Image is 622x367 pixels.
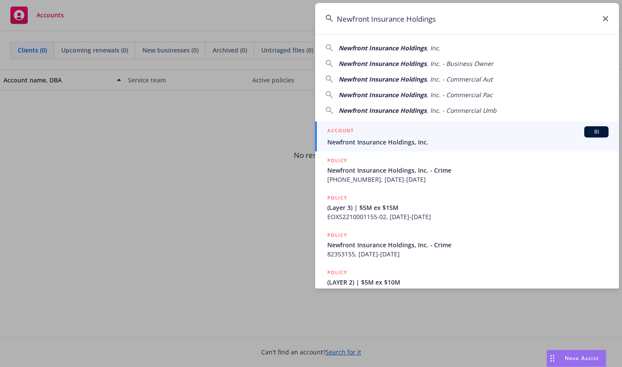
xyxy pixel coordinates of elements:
a: POLICY(Layer 3) | $5M ex $15MEOXS2210001155-02, [DATE]-[DATE] [315,189,619,226]
a: ACCOUNTBINewfront Insurance Holdings, Inc. [315,121,619,151]
span: , Inc. - Business Owner [427,59,494,68]
input: Search... [315,3,619,34]
a: POLICY(LAYER 2) | $5M ex $10MLHZ847544, [DATE]-[DATE] [315,263,619,301]
a: POLICYNewfront Insurance Holdings, Inc. - Crime82353155, [DATE]-[DATE] [315,226,619,263]
span: Newfront Insurance Holdings [339,75,427,83]
span: , Inc. - Commercial Aut [427,75,493,83]
span: BI [588,128,605,136]
span: Nova Assist [565,354,599,362]
h5: POLICY [327,231,347,239]
span: EOXS2210001155-02, [DATE]-[DATE] [327,212,609,221]
span: Newfront Insurance Holdings, Inc. - Crime [327,166,609,175]
span: Newfront Insurance Holdings [339,44,427,52]
span: 82353155, [DATE]-[DATE] [327,249,609,259]
span: Newfront Insurance Holdings [339,91,427,99]
span: Newfront Insurance Holdings, Inc. [327,138,609,147]
h5: POLICY [327,193,347,202]
h5: POLICY [327,268,347,277]
h5: POLICY [327,156,347,165]
div: Drag to move [547,350,558,367]
span: Newfront Insurance Holdings, Inc. - Crime [327,240,609,249]
span: [PHONE_NUMBER], [DATE]-[DATE] [327,175,609,184]
span: Newfront Insurance Holdings [339,59,427,68]
a: POLICYNewfront Insurance Holdings, Inc. - Crime[PHONE_NUMBER], [DATE]-[DATE] [315,151,619,189]
span: (Layer 3) | $5M ex $15M [327,203,609,212]
span: (LAYER 2) | $5M ex $10M [327,278,609,287]
span: , Inc. [427,44,441,52]
button: Nova Assist [546,350,606,367]
span: , Inc. - Commercial Pac [427,91,493,99]
span: Newfront Insurance Holdings [339,106,427,115]
h5: ACCOUNT [327,126,354,137]
span: , Inc. - Commercial Umb [427,106,497,115]
span: LHZ847544, [DATE]-[DATE] [327,287,609,296]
